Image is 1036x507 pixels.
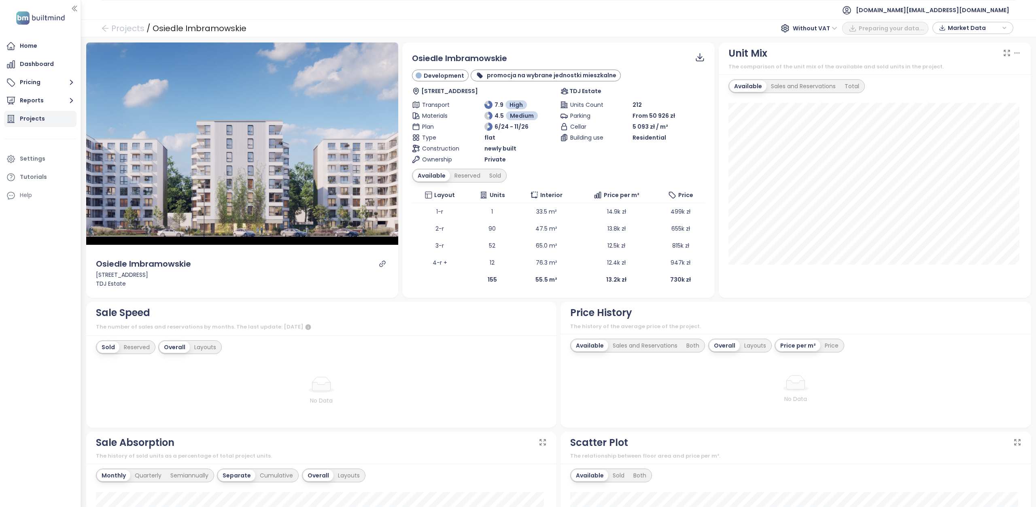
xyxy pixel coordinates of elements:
[709,340,740,351] div: Overall
[948,22,1000,34] span: Market Data
[159,342,190,353] div: Overall
[570,305,632,320] div: Price History
[4,93,76,109] button: Reports
[490,191,505,199] span: Units
[4,74,76,91] button: Pricing
[570,122,607,131] span: Cellar
[14,10,67,26] img: logo
[96,322,547,332] div: The number of sales and reservations by months. The last update: [DATE]
[333,470,364,481] div: Layouts
[859,24,924,33] span: Preparing your data...
[153,21,246,36] div: Osiedle Imbramowskie
[517,237,576,254] td: 65.0 m²
[570,133,607,142] span: Building use
[468,254,517,271] td: 12
[422,155,459,164] span: Ownership
[495,122,529,131] span: 6/24 - 11/26
[97,342,119,353] div: Sold
[96,305,150,320] div: Sale Speed
[20,41,37,51] div: Home
[4,187,76,204] div: Help
[672,242,689,250] span: 815k zł
[422,111,459,120] span: Materials
[570,100,607,109] span: Units Count
[633,133,666,142] span: Residential
[517,203,576,220] td: 33.5 m²
[422,122,459,131] span: Plan
[4,151,76,167] a: Settings
[101,24,109,32] span: arrow-left
[488,276,497,284] b: 155
[766,81,840,92] div: Sales and Reservations
[422,144,459,153] span: Construction
[569,87,601,95] span: TDJ Estate
[379,260,386,267] a: link
[571,470,608,481] div: Available
[633,100,642,109] span: 212
[604,191,639,199] span: Price per m²
[422,133,459,142] span: Type
[629,470,651,481] div: Both
[101,21,144,36] a: arrow-left Projects
[728,46,767,61] div: Unit Mix
[510,100,523,109] span: High
[820,340,843,351] div: Price
[20,172,47,182] div: Tutorials
[495,100,503,109] span: 7.9
[422,100,459,109] span: Transport
[842,22,928,35] button: Preparing your data...
[20,190,32,200] div: Help
[607,259,626,267] span: 12.4k zł
[434,191,455,199] span: Layout
[218,470,255,481] div: Separate
[671,259,690,267] span: 947k zł
[633,112,675,120] span: From 50 926 zł
[20,154,45,164] div: Settings
[412,220,467,237] td: 2-r
[840,81,864,92] div: Total
[540,191,563,199] span: Interior
[608,470,629,481] div: Sold
[421,87,478,95] span: [STREET_ADDRESS]
[682,340,704,351] div: Both
[937,22,1009,34] div: button
[255,470,297,481] div: Cumulative
[607,242,625,250] span: 12.5k zł
[517,254,576,271] td: 76.3 m²
[4,56,76,72] a: Dashboard
[728,63,1021,71] div: The comparison of the unit mix of the available and sold units in the project.
[678,191,693,199] span: Price
[570,322,1021,331] div: The history of the average price of the project.
[607,208,626,216] span: 14.9k zł
[793,22,837,34] span: Without VAT
[484,155,506,164] span: Private
[96,452,547,460] div: The history of sold units as a percentage of total project units.
[856,0,1009,20] span: [DOMAIN_NAME][EMAIL_ADDRESS][DOMAIN_NAME]
[130,470,166,481] div: Quarterly
[484,144,516,153] span: newly built
[4,38,76,54] a: Home
[510,111,534,120] span: Medium
[166,470,213,481] div: Semiannually
[606,276,626,284] b: 13.2k zł
[485,170,505,181] div: Sold
[413,170,450,181] div: Available
[97,470,130,481] div: Monthly
[571,340,608,351] div: Available
[517,220,576,237] td: 47.5 m²
[484,133,495,142] span: flat
[412,254,467,271] td: 4-r +
[468,220,517,237] td: 90
[570,435,628,450] div: Scatter Plot
[633,122,668,131] span: 5 093 zł / m²
[412,237,467,254] td: 3-r
[730,81,766,92] div: Available
[495,111,504,120] span: 4.5
[570,111,607,120] span: Parking
[412,52,507,65] span: Osiedle Imbramowskie
[671,225,690,233] span: 655k zł
[4,169,76,185] a: Tutorials
[670,276,691,284] b: 730k zł
[468,203,517,220] td: 1
[594,395,998,403] div: No Data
